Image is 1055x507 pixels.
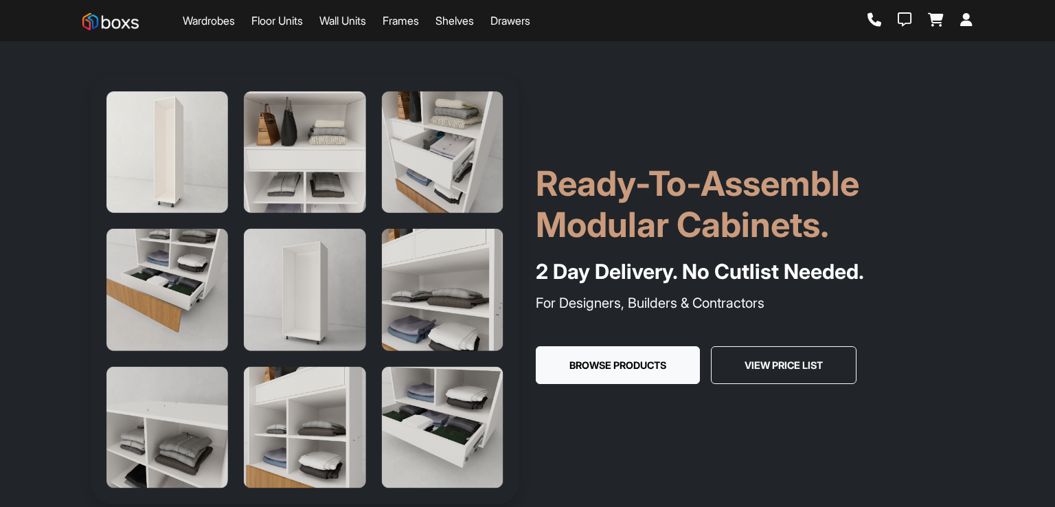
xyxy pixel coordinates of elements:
h1: Ready-To-Assemble Modular Cabinets. [536,163,964,245]
a: Wardrobes [183,12,235,29]
img: Boxs Store logo [82,13,139,30]
a: Login [960,13,973,28]
a: Drawers [490,12,530,29]
p: For Designers, Builders & Contractors [536,293,964,313]
a: Shelves [435,12,474,29]
button: View Price List [711,346,857,385]
img: Hero [91,76,519,504]
h4: 2 Day Delivery. No Cutlist Needed. [536,256,964,287]
a: Floor Units [251,12,303,29]
button: Browse Products [536,346,700,385]
a: Frames [383,12,419,29]
a: Wall Units [319,12,366,29]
